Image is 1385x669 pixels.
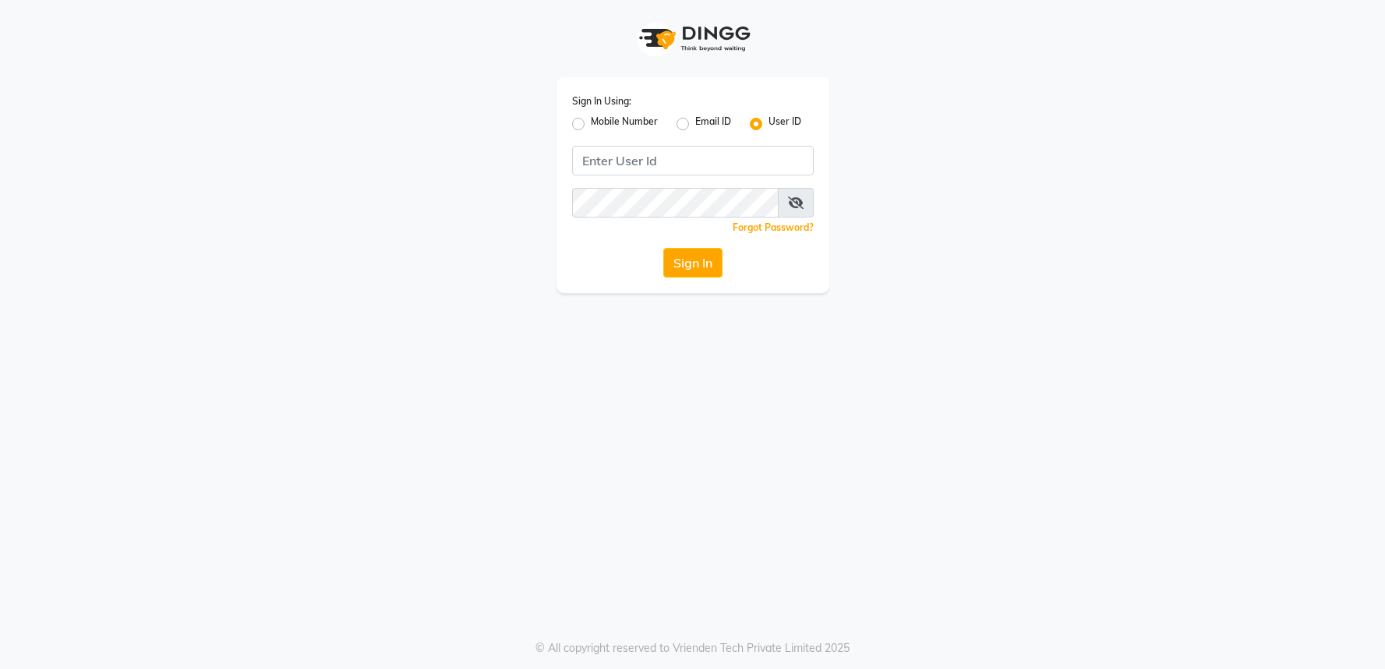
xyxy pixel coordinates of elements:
input: Username [572,188,779,218]
label: Mobile Number [591,115,658,133]
a: Forgot Password? [733,221,814,233]
label: Email ID [695,115,731,133]
button: Sign In [663,248,723,278]
img: logo1.svg [631,16,755,62]
label: User ID [768,115,801,133]
label: Sign In Using: [572,94,631,108]
input: Username [572,146,814,175]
